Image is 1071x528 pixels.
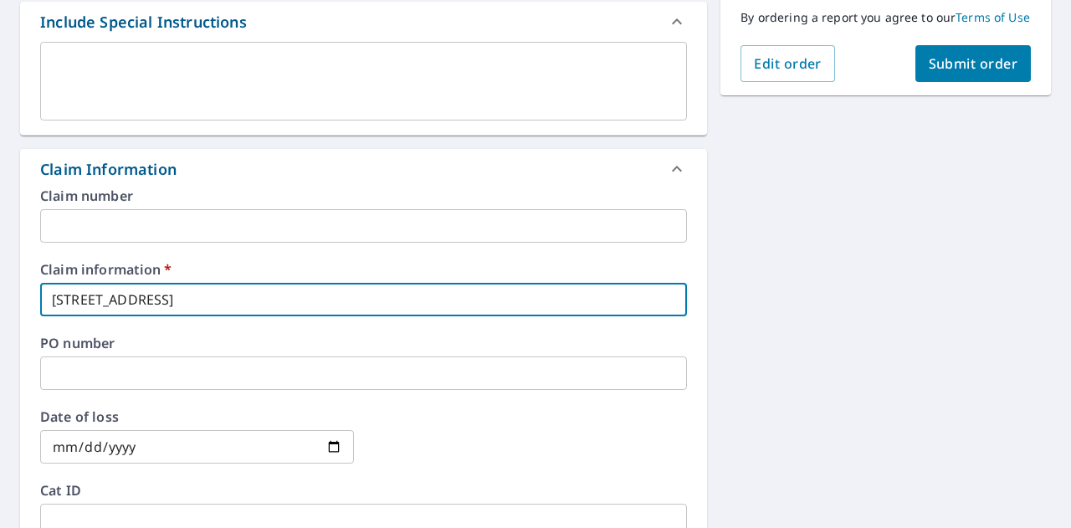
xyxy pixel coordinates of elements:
button: Submit order [915,45,1032,82]
div: Include Special Instructions [40,11,247,33]
span: Submit order [929,54,1018,73]
div: Claim Information [40,158,177,181]
label: Date of loss [40,410,354,423]
button: Edit order [740,45,835,82]
p: By ordering a report you agree to our [740,10,1031,25]
label: Claim number [40,189,687,202]
a: Terms of Use [956,9,1030,25]
label: Cat ID [40,484,687,497]
span: Edit order [754,54,822,73]
label: Claim information [40,263,687,276]
div: Claim Information [20,149,707,189]
div: Include Special Instructions [20,2,707,42]
label: PO number [40,336,687,350]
